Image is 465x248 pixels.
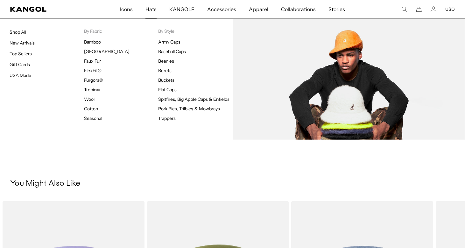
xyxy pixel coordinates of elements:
[84,28,159,34] p: By Fabric
[431,6,436,12] a: Account
[158,77,174,83] a: Buckets
[10,179,455,189] h3: You Might Also Like
[84,87,100,93] a: Tropic®
[84,39,101,45] a: Bamboo
[10,72,31,78] a: USA Made
[84,77,103,83] a: Furgora®
[158,87,177,93] a: Flat Caps
[158,58,174,64] a: Beanies
[158,106,220,112] a: Pork Pies, Trilbies & Mowbrays
[158,96,229,102] a: Spitfires, Big Apple Caps & Enfields
[84,106,98,112] a: Cotton
[158,115,176,121] a: Trappers
[84,96,95,102] a: Wool
[416,6,422,12] button: Cart
[10,62,30,67] a: Gift Cards
[84,68,102,73] a: FlexFit®
[158,68,172,73] a: Berets
[84,115,102,121] a: Seasonal
[401,6,407,12] summary: Search here
[158,49,186,54] a: Baseball Caps
[158,28,233,34] p: By Style
[84,49,130,54] a: [GEOGRAPHIC_DATA]
[10,51,32,57] a: Top Sellers
[10,40,35,46] a: New Arrivals
[10,29,26,35] a: Shop All
[10,7,79,12] a: Kangol
[158,39,180,45] a: Army Caps
[445,6,455,12] button: USD
[84,58,101,64] a: Faux Fur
